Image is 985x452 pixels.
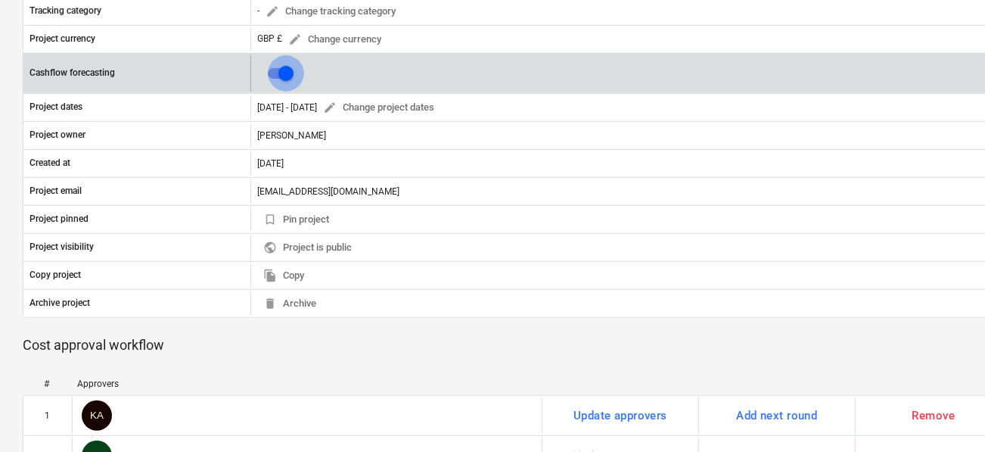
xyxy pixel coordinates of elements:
button: Add next round [729,401,826,431]
p: Project pinned [30,213,89,226]
iframe: Chat Widget [909,379,985,452]
button: Pin project [257,208,335,232]
button: Project is public [257,236,358,260]
span: edit [288,33,302,46]
p: Created at [30,157,70,170]
p: Copy project [30,269,81,282]
p: Project owner [30,129,85,142]
span: Project is public [263,239,352,257]
div: # [29,379,65,389]
span: edit [266,5,279,18]
span: Change currency [288,31,381,48]
p: Project email [30,185,82,198]
button: Copy [257,264,310,288]
span: Copy [263,267,304,285]
span: delete [263,297,277,310]
span: KA [90,410,104,421]
span: Change tracking category [266,3,396,20]
p: Tracking category [30,5,101,17]
span: GBP £ [257,33,282,44]
span: bookmark_border [263,213,277,226]
div: Update approvers [573,406,667,426]
span: file_copy [263,269,277,282]
div: 1 [45,410,51,421]
div: [DATE] - [DATE] [257,102,317,113]
p: Cashflow forecasting [30,67,115,79]
span: Pin project [263,211,329,229]
button: Change project dates [317,96,440,120]
button: Remove [904,401,964,431]
span: Change project dates [323,99,434,117]
p: Project visibility [30,241,94,254]
p: Project dates [30,101,82,114]
p: Archive project [30,297,90,310]
button: Change currency [282,28,387,51]
span: edit [323,101,337,114]
span: Archive [263,295,316,313]
p: Project currency [30,33,95,45]
div: Approvers [77,379,536,389]
button: Archive [257,292,322,316]
button: Update approvers [565,401,676,431]
div: Kelly Admin [82,401,112,431]
div: Add next round [737,406,818,426]
span: public [263,241,277,254]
